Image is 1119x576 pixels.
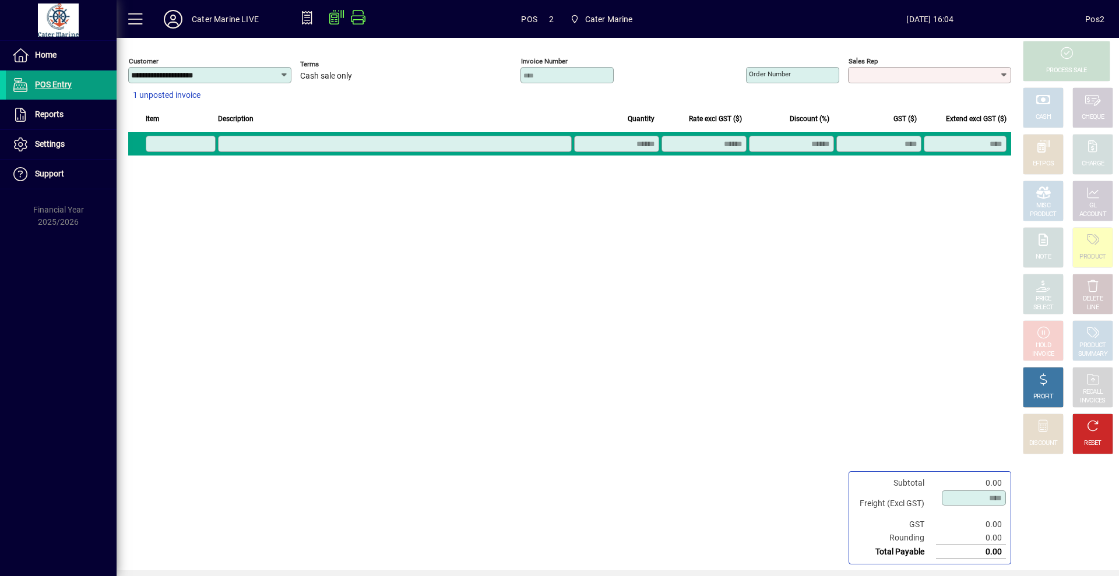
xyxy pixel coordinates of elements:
div: CASH [1036,113,1051,122]
div: NOTE [1036,253,1051,262]
div: PRODUCT [1079,341,1106,350]
div: INVOICES [1080,397,1105,405]
div: CHARGE [1082,160,1104,168]
td: Subtotal [854,476,936,490]
span: Quantity [628,112,654,125]
div: HOLD [1036,341,1051,350]
span: 1 unposted invoice [133,89,200,101]
div: MISC [1036,202,1050,210]
span: [DATE] 16:04 [775,10,1086,29]
span: Support [35,169,64,178]
div: ACCOUNT [1079,210,1106,219]
span: Extend excl GST ($) [946,112,1007,125]
span: Description [218,112,254,125]
span: Terms [300,61,370,68]
div: RESET [1084,439,1102,448]
div: SELECT [1033,303,1054,312]
td: Rounding [854,531,936,545]
div: CHEQUE [1082,113,1104,122]
span: Discount (%) [790,112,829,125]
div: PRICE [1036,295,1051,303]
div: PRODUCT [1030,210,1056,219]
a: Support [6,160,117,189]
span: Cater Marine [585,10,633,29]
mat-label: Sales rep [849,57,878,65]
td: 0.00 [936,531,1006,545]
span: Reports [35,109,64,119]
mat-label: Invoice number [521,57,568,65]
span: Cash sale only [300,72,352,81]
div: PROCESS SALE [1046,66,1087,75]
div: LINE [1087,303,1099,312]
span: 2 [549,10,554,29]
span: Settings [35,139,65,149]
div: PRODUCT [1079,253,1106,262]
a: Home [6,41,117,70]
div: INVOICE [1032,350,1054,359]
span: POS [521,10,537,29]
mat-label: Customer [129,57,159,65]
td: 0.00 [936,545,1006,559]
div: SUMMARY [1078,350,1107,359]
div: Cater Marine LIVE [192,10,259,29]
button: Profile [154,9,192,30]
div: GL [1089,202,1097,210]
mat-label: Order number [749,70,791,78]
td: 0.00 [936,476,1006,490]
div: DELETE [1083,295,1103,303]
div: PROFIT [1033,393,1053,401]
span: Home [35,50,57,59]
span: POS Entry [35,80,72,89]
span: Item [146,112,160,125]
td: Total Payable [854,545,936,559]
td: Freight (Excl GST) [854,490,936,518]
div: DISCOUNT [1029,439,1057,448]
a: Reports [6,100,117,129]
span: Cater Marine [565,9,638,30]
div: EFTPOS [1033,160,1054,168]
div: Pos2 [1085,10,1104,29]
button: 1 unposted invoice [128,85,205,106]
td: 0.00 [936,518,1006,531]
a: Settings [6,130,117,159]
span: GST ($) [893,112,917,125]
td: GST [854,518,936,531]
div: RECALL [1083,388,1103,397]
span: Rate excl GST ($) [689,112,742,125]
